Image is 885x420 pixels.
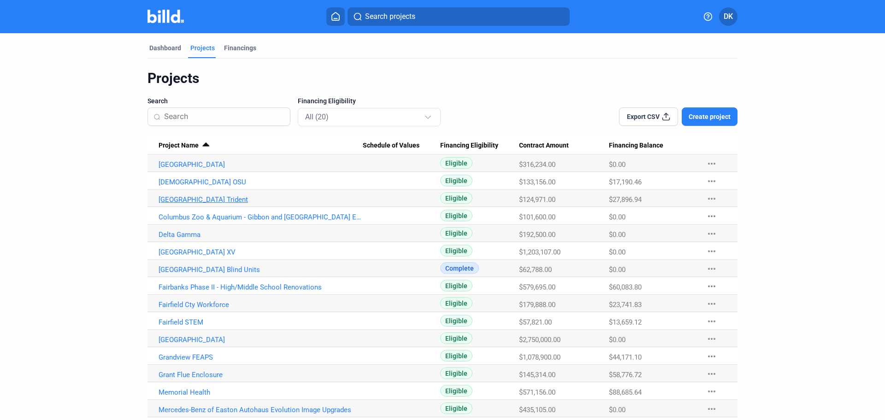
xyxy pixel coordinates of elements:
div: Contract Amount [519,142,609,150]
span: $1,203,107.00 [519,248,560,256]
span: $124,971.00 [519,195,555,204]
span: $101,600.00 [519,213,555,221]
span: DK [724,11,733,22]
span: Eligible [440,175,472,186]
mat-icon: more_horiz [706,263,717,274]
button: Search projects [348,7,570,26]
span: $579,695.00 [519,283,555,291]
a: Fairfield Cty Workforce [159,301,363,309]
span: $13,659.12 [609,318,642,326]
a: Grandview FEAPS [159,353,363,361]
a: Memorial Health [159,388,363,396]
a: Fairfield STEM [159,318,363,326]
span: Eligible [440,157,472,169]
span: $1,078,900.00 [519,353,560,361]
span: $62,788.00 [519,266,552,274]
a: [GEOGRAPHIC_DATA] [159,336,363,344]
span: $0.00 [609,213,625,221]
mat-icon: more_horiz [706,228,717,239]
span: $57,821.00 [519,318,552,326]
span: $0.00 [609,160,625,169]
span: Search projects [365,11,415,22]
span: Financing Balance [609,142,663,150]
mat-icon: more_horiz [706,351,717,362]
span: Export CSV [627,112,660,121]
div: Projects [147,70,737,87]
mat-icon: more_horiz [706,176,717,187]
span: $179,888.00 [519,301,555,309]
div: Financings [224,43,256,53]
span: $0.00 [609,406,625,414]
span: $133,156.00 [519,178,555,186]
mat-icon: more_horiz [706,193,717,204]
span: Eligible [440,192,472,204]
a: Fairbanks Phase II - High/Middle School Renovations [159,283,363,291]
span: $571,156.00 [519,388,555,396]
span: $17,190.46 [609,178,642,186]
div: Projects [190,43,215,53]
div: Schedule of Values [363,142,441,150]
span: Complete [440,262,479,274]
span: $2,750,000.00 [519,336,560,344]
a: [GEOGRAPHIC_DATA] [159,160,363,169]
span: $0.00 [609,336,625,344]
div: Financing Eligibility [440,142,519,150]
span: Eligible [440,297,472,309]
span: $192,500.00 [519,231,555,239]
span: Schedule of Values [363,142,419,150]
mat-icon: more_horiz [706,246,717,257]
span: Eligible [440,367,472,379]
div: Dashboard [149,43,181,53]
span: $0.00 [609,231,625,239]
mat-icon: more_horiz [706,333,717,344]
button: Create project [682,107,737,126]
div: Project Name [159,142,363,150]
span: Eligible [440,332,472,344]
div: Financing Balance [609,142,697,150]
a: [GEOGRAPHIC_DATA] XV [159,248,363,256]
mat-select-trigger: All (20) [305,112,329,121]
span: $316,234.00 [519,160,555,169]
mat-icon: more_horiz [706,368,717,379]
a: [DEMOGRAPHIC_DATA] OSU [159,178,363,186]
span: Eligible [440,210,472,221]
span: $145,314.00 [519,371,555,379]
a: Grant Flue Enclosure [159,371,363,379]
span: Search [147,96,168,106]
span: Eligible [440,280,472,291]
a: [GEOGRAPHIC_DATA] Trident [159,195,363,204]
span: $44,171.10 [609,353,642,361]
span: Contract Amount [519,142,569,150]
span: Eligible [440,402,472,414]
mat-icon: more_horiz [706,158,717,169]
mat-icon: more_horiz [706,281,717,292]
span: Eligible [440,385,472,396]
span: $27,896.94 [609,195,642,204]
button: Export CSV [619,107,678,126]
mat-icon: more_horiz [706,403,717,414]
span: $88,685.64 [609,388,642,396]
span: Financing Eligibility [298,96,356,106]
img: Billd Company Logo [147,10,184,23]
span: Eligible [440,245,472,256]
span: Create project [689,112,731,121]
span: Eligible [440,315,472,326]
span: $435,105.00 [519,406,555,414]
mat-icon: more_horiz [706,386,717,397]
mat-icon: more_horiz [706,298,717,309]
span: Financing Eligibility [440,142,498,150]
span: $23,741.83 [609,301,642,309]
span: Eligible [440,350,472,361]
a: [GEOGRAPHIC_DATA] Blind Units [159,266,363,274]
span: $58,776.72 [609,371,642,379]
span: $0.00 [609,266,625,274]
a: Columbus Zoo & Aquarium - Gibbon and [GEOGRAPHIC_DATA] Enclosure [159,213,363,221]
span: Project Name [159,142,199,150]
a: Mercedes-Benz of Easton Autohaus Evolution Image Upgrades [159,406,363,414]
a: Delta Gamma [159,231,363,239]
input: Search [164,107,284,126]
button: DK [719,7,737,26]
mat-icon: more_horiz [706,316,717,327]
span: $60,083.80 [609,283,642,291]
span: $0.00 [609,248,625,256]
